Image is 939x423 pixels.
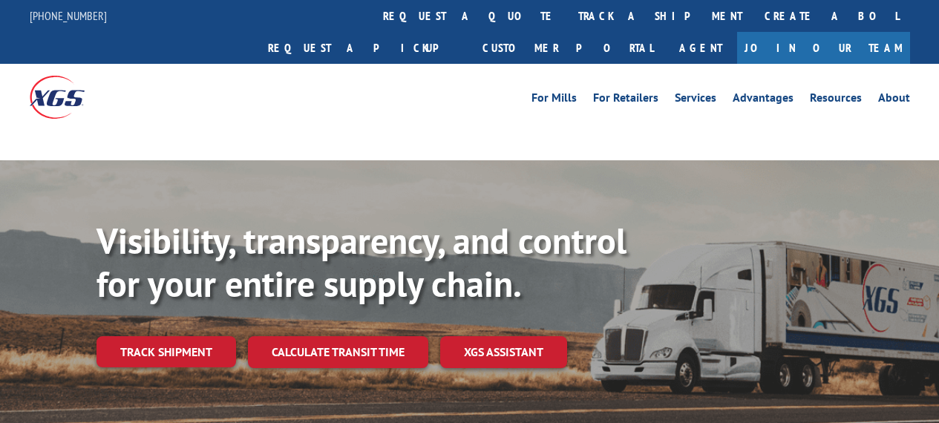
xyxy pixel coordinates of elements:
a: Agent [664,32,737,64]
a: Join Our Team [737,32,910,64]
a: For Retailers [593,92,658,108]
a: Resources [810,92,862,108]
a: Customer Portal [471,32,664,64]
a: For Mills [531,92,577,108]
a: Advantages [733,92,794,108]
a: Track shipment [96,336,236,367]
a: [PHONE_NUMBER] [30,8,107,23]
a: Request a pickup [257,32,471,64]
b: Visibility, transparency, and control for your entire supply chain. [96,217,626,306]
a: Calculate transit time [248,336,428,368]
a: About [878,92,910,108]
a: XGS ASSISTANT [440,336,567,368]
a: Services [675,92,716,108]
